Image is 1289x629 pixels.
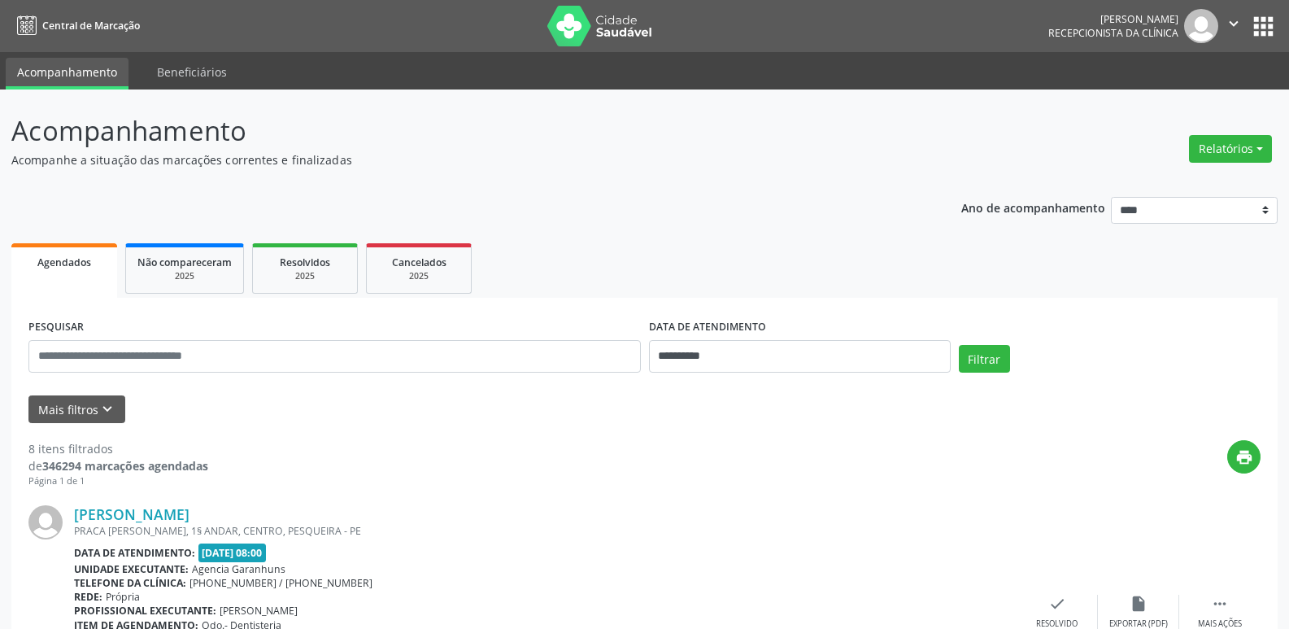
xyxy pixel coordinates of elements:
[1130,595,1147,613] i: insert_drive_file
[74,524,1017,538] div: PRACA [PERSON_NAME], 1§ ANDAR, CENTRO, PESQUEIRA - PE
[146,58,238,86] a: Beneficiários
[192,562,285,576] span: Agencia Garanhuns
[1184,9,1218,43] img: img
[649,315,766,340] label: DATA DE ATENDIMENTO
[28,315,84,340] label: PESQUISAR
[961,197,1105,217] p: Ano de acompanhamento
[106,590,140,604] span: Própria
[1225,15,1243,33] i: 
[137,270,232,282] div: 2025
[1048,12,1178,26] div: [PERSON_NAME]
[1235,448,1253,466] i: print
[98,400,116,418] i: keyboard_arrow_down
[137,256,232,269] span: Não compareceram
[378,270,459,282] div: 2025
[1048,26,1178,40] span: Recepcionista da clínica
[74,590,102,604] b: Rede:
[74,604,216,618] b: Profissional executante:
[28,395,125,424] button: Mais filtroskeyboard_arrow_down
[37,256,91,269] span: Agendados
[74,546,195,560] b: Data de atendimento:
[28,440,208,457] div: 8 itens filtrados
[11,12,140,39] a: Central de Marcação
[74,562,189,576] b: Unidade executante:
[1249,12,1278,41] button: apps
[1218,9,1249,43] button: 
[74,505,189,523] a: [PERSON_NAME]
[28,457,208,474] div: de
[28,474,208,488] div: Página 1 de 1
[28,505,63,539] img: img
[11,151,898,168] p: Acompanhe a situação das marcações correntes e finalizadas
[189,576,372,590] span: [PHONE_NUMBER] / [PHONE_NUMBER]
[74,576,186,590] b: Telefone da clínica:
[11,111,898,151] p: Acompanhamento
[392,256,446,269] span: Cancelados
[959,345,1010,373] button: Filtrar
[198,544,267,562] span: [DATE] 08:00
[1227,440,1261,474] button: print
[220,604,298,618] span: [PERSON_NAME]
[1048,595,1066,613] i: check
[280,256,330,269] span: Resolvidos
[6,58,128,90] a: Acompanhamento
[1211,595,1229,613] i: 
[42,19,140,33] span: Central de Marcação
[1189,135,1272,163] button: Relatórios
[42,458,208,474] strong: 346294 marcações agendadas
[264,270,346,282] div: 2025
